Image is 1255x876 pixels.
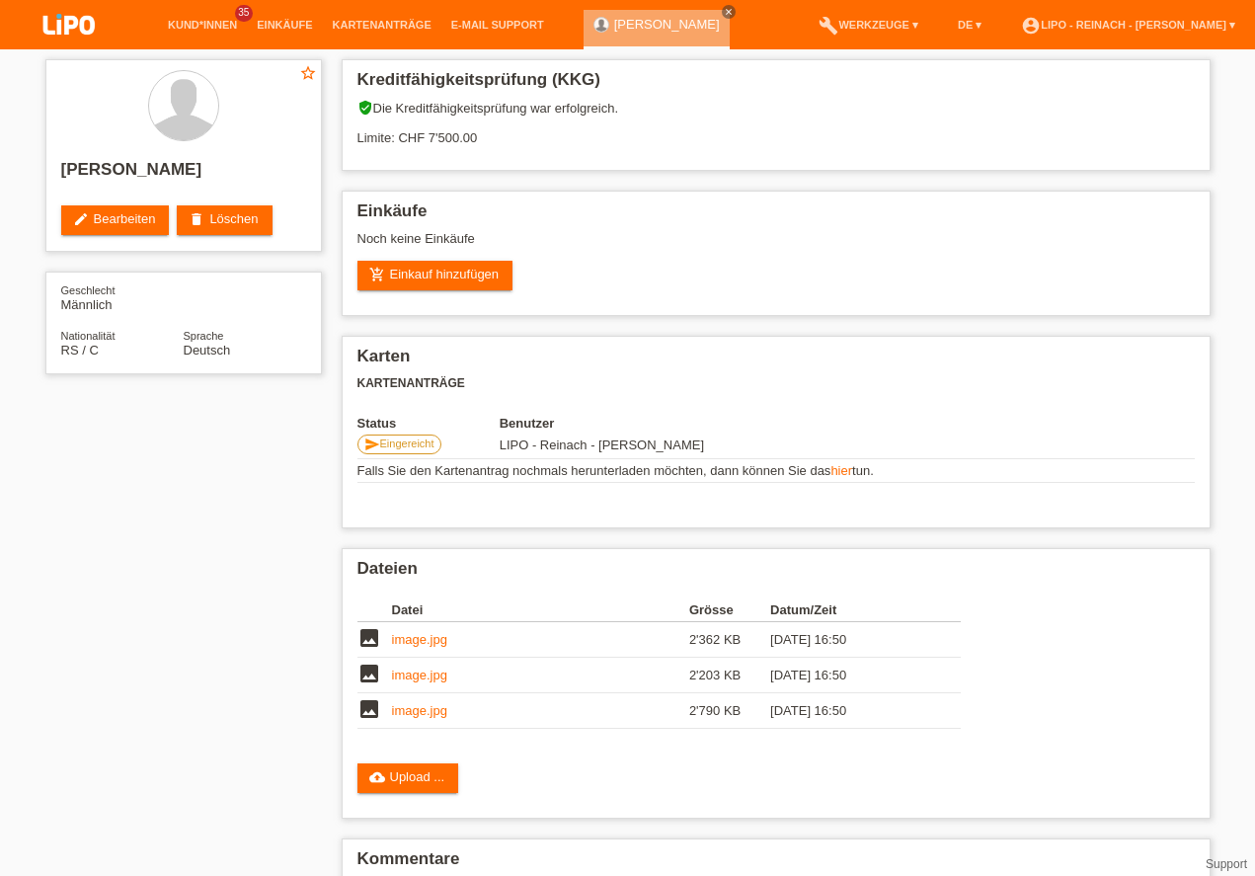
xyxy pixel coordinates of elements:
th: Status [357,416,500,431]
span: Geschlecht [61,284,116,296]
span: 07.10.2025 [500,438,704,452]
span: Serbien / C / 23.07.2006 [61,343,99,358]
th: Datum/Zeit [770,598,932,622]
a: Kund*innen [158,19,247,31]
th: Datei [392,598,689,622]
div: Männlich [61,282,184,312]
a: Support [1206,857,1247,871]
a: star_border [299,64,317,85]
div: Noch keine Einkäufe [357,231,1195,261]
a: DE ▾ [948,19,991,31]
a: image.jpg [392,668,447,682]
a: Einkäufe [247,19,322,31]
td: 2'790 KB [689,693,770,729]
i: send [364,437,380,452]
a: deleteLöschen [177,205,272,235]
td: 2'203 KB [689,658,770,693]
td: [DATE] 16:50 [770,693,932,729]
td: [DATE] 16:50 [770,658,932,693]
h2: Einkäufe [357,201,1195,231]
a: E-Mail Support [441,19,554,31]
a: image.jpg [392,703,447,718]
i: image [357,697,381,721]
i: account_circle [1021,16,1041,36]
h2: Kreditfähigkeitsprüfung (KKG) [357,70,1195,100]
a: add_shopping_cartEinkauf hinzufügen [357,261,513,290]
i: image [357,662,381,685]
i: add_shopping_cart [369,267,385,282]
td: 2'362 KB [689,622,770,658]
i: close [724,7,734,17]
div: Die Kreditfähigkeitsprüfung war erfolgreich. Limite: CHF 7'500.00 [357,100,1195,160]
i: delete [189,211,204,227]
i: star_border [299,64,317,82]
a: editBearbeiten [61,205,170,235]
a: account_circleLIPO - Reinach - [PERSON_NAME] ▾ [1011,19,1245,31]
span: 35 [235,5,253,22]
a: LIPO pay [20,40,118,55]
a: close [722,5,736,19]
h2: Karten [357,347,1195,376]
span: Deutsch [184,343,231,358]
i: image [357,626,381,650]
th: Benutzer [500,416,834,431]
a: image.jpg [392,632,447,647]
a: cloud_uploadUpload ... [357,763,459,793]
h2: [PERSON_NAME] [61,160,306,190]
a: [PERSON_NAME] [614,17,720,32]
td: Falls Sie den Kartenantrag nochmals herunterladen möchten, dann können Sie das tun. [357,459,1195,483]
a: buildWerkzeuge ▾ [809,19,928,31]
span: Eingereicht [380,438,434,449]
a: hier [830,463,852,478]
th: Grösse [689,598,770,622]
h2: Dateien [357,559,1195,589]
span: Nationalität [61,330,116,342]
i: verified_user [357,100,373,116]
a: Kartenanträge [323,19,441,31]
i: edit [73,211,89,227]
h3: Kartenanträge [357,376,1195,391]
td: [DATE] 16:50 [770,622,932,658]
i: build [819,16,838,36]
span: Sprache [184,330,224,342]
i: cloud_upload [369,769,385,785]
